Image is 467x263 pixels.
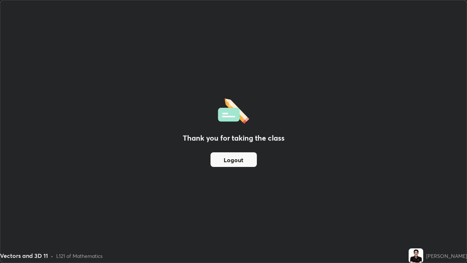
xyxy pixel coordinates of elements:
[56,252,103,260] div: L121 of Mathematics
[183,133,285,144] h2: Thank you for taking the class
[218,96,249,124] img: offlineFeedback.1438e8b3.svg
[51,252,53,260] div: •
[211,152,257,167] button: Logout
[409,248,423,263] img: 6d797e2ea09447509fc7688242447a06.jpg
[426,252,467,260] div: [PERSON_NAME]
